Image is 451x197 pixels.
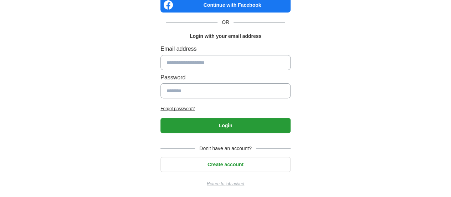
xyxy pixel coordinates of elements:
label: Password [160,73,291,82]
label: Email address [160,44,291,54]
a: Forgot password? [160,105,291,112]
button: Create account [160,157,291,172]
a: Return to job advert [160,181,291,187]
span: OR [217,18,234,26]
button: Login [160,118,291,133]
h1: Login with your email address [190,32,261,40]
a: Create account [160,162,291,167]
span: Don't have an account? [195,144,256,152]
